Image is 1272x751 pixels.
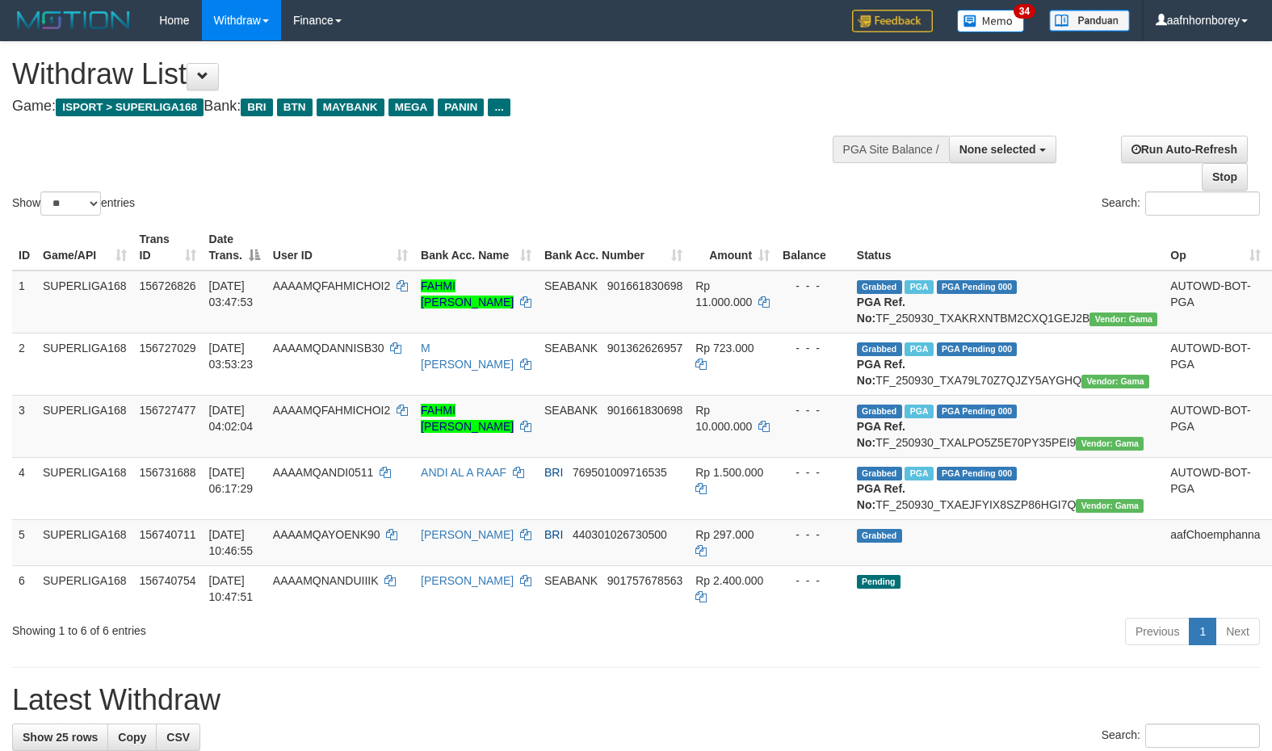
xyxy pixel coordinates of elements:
td: SUPERLIGA168 [36,395,133,457]
span: AAAAMQAYOENK90 [273,528,380,541]
div: PGA Site Balance / [833,136,949,163]
label: Show entries [12,191,135,216]
td: aafChoemphanna [1164,519,1266,565]
td: 5 [12,519,36,565]
th: ID [12,224,36,271]
a: FAHMI [PERSON_NAME] [421,404,514,433]
span: PANIN [438,99,484,116]
span: [DATE] 03:53:23 [209,342,254,371]
th: Bank Acc. Number: activate to sort column ascending [538,224,689,271]
td: SUPERLIGA168 [36,333,133,395]
div: - - - [783,573,844,589]
span: [DATE] 06:17:29 [209,466,254,495]
span: Vendor URL: https://trx31.1velocity.biz [1076,437,1144,451]
span: ISPORT > SUPERLIGA168 [56,99,204,116]
h4: Game: Bank: [12,99,832,115]
td: TF_250930_TXAKRXNTBM2CXQ1GEJ2B [850,271,1164,334]
span: Pending [857,575,900,589]
td: AUTOWD-BOT-PGA [1164,333,1266,395]
span: [DATE] 10:46:55 [209,528,254,557]
span: Marked by aafandaneth [905,280,933,294]
button: None selected [949,136,1056,163]
span: Copy [118,731,146,744]
span: Rp 297.000 [695,528,754,541]
td: TF_250930_TXALPO5Z5E70PY35PEI9 [850,395,1164,457]
div: - - - [783,278,844,294]
th: Bank Acc. Name: activate to sort column ascending [414,224,538,271]
a: ANDI AL A RAAF [421,466,506,479]
input: Search: [1145,191,1260,216]
span: 156727029 [140,342,196,355]
td: 4 [12,457,36,519]
span: Grabbed [857,467,902,480]
span: 156727477 [140,404,196,417]
a: Run Auto-Refresh [1121,136,1248,163]
span: Vendor URL: https://trx31.1velocity.biz [1076,499,1144,513]
span: Rp 10.000.000 [695,404,752,433]
span: Marked by aafandaneth [905,405,933,418]
td: 6 [12,565,36,611]
span: [DATE] 03:47:53 [209,279,254,308]
label: Search: [1102,724,1260,748]
span: BTN [277,99,313,116]
span: Show 25 rows [23,731,98,744]
span: SEABANK [544,342,598,355]
span: ... [488,99,510,116]
span: [DATE] 10:47:51 [209,574,254,603]
a: CSV [156,724,200,751]
span: 156726826 [140,279,196,292]
span: CSV [166,731,190,744]
span: None selected [959,143,1036,156]
span: SEABANK [544,404,598,417]
th: Status [850,224,1164,271]
span: Copy 901661830698 to clipboard [607,404,682,417]
span: AAAAMQNANDUIIIK [273,574,379,587]
span: Rp 1.500.000 [695,466,763,479]
h1: Withdraw List [12,58,832,90]
td: AUTOWD-BOT-PGA [1164,457,1266,519]
span: Grabbed [857,342,902,356]
span: Copy 901757678563 to clipboard [607,574,682,587]
span: Rp 723.000 [695,342,754,355]
th: User ID: activate to sort column ascending [267,224,414,271]
div: - - - [783,340,844,356]
span: Marked by aafandaneth [905,342,933,356]
a: Show 25 rows [12,724,108,751]
b: PGA Ref. No: [857,420,905,449]
span: PGA Pending [937,342,1018,356]
span: [DATE] 04:02:04 [209,404,254,433]
span: PGA Pending [937,405,1018,418]
td: SUPERLIGA168 [36,519,133,565]
span: 156740711 [140,528,196,541]
span: PGA Pending [937,280,1018,294]
th: Date Trans.: activate to sort column descending [203,224,267,271]
label: Search: [1102,191,1260,216]
b: PGA Ref. No: [857,296,905,325]
a: M [PERSON_NAME] [421,342,514,371]
td: 2 [12,333,36,395]
td: 3 [12,395,36,457]
h1: Latest Withdraw [12,684,1260,716]
div: - - - [783,464,844,480]
a: 1 [1189,618,1216,645]
a: FAHMI [PERSON_NAME] [421,279,514,308]
span: Rp 11.000.000 [695,279,752,308]
span: Rp 2.400.000 [695,574,763,587]
span: BRI [544,528,563,541]
div: - - - [783,402,844,418]
span: 34 [1014,4,1035,19]
td: SUPERLIGA168 [36,565,133,611]
span: Vendor URL: https://trx31.1velocity.biz [1081,375,1149,388]
th: Balance [776,224,850,271]
b: PGA Ref. No: [857,358,905,387]
span: Marked by aafromsomean [905,467,933,480]
td: TF_250930_TXAEJFYIX8SZP86HGI7Q [850,457,1164,519]
b: PGA Ref. No: [857,482,905,511]
img: Button%20Memo.svg [957,10,1025,32]
span: Grabbed [857,529,902,543]
td: AUTOWD-BOT-PGA [1164,395,1266,457]
td: AUTOWD-BOT-PGA [1164,271,1266,334]
span: BRI [241,99,272,116]
div: Showing 1 to 6 of 6 entries [12,616,518,639]
th: Trans ID: activate to sort column ascending [133,224,203,271]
